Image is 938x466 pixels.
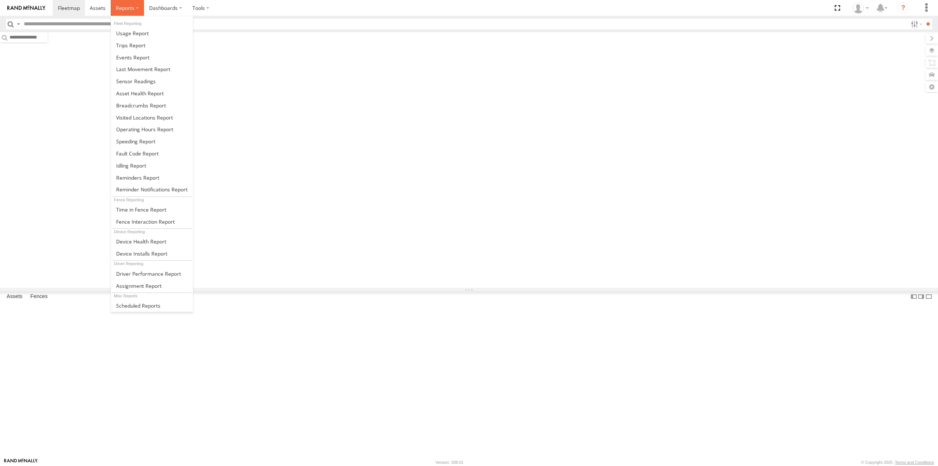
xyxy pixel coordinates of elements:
[4,459,38,466] a: Visit our Website
[111,159,193,172] a: Idling Report
[111,63,193,75] a: Last Movement Report
[111,123,193,135] a: Asset Operating Hours Report
[910,291,917,302] label: Dock Summary Table to the Left
[111,99,193,111] a: Breadcrumbs Report
[861,460,934,465] div: © Copyright 2025 -
[111,75,193,87] a: Sensor Readings
[111,184,193,196] a: Service Reminder Notifications Report
[111,268,193,280] a: Driver Performance Report
[850,3,871,14] div: Michael Hasan
[908,19,924,29] label: Search Filter Options
[897,2,909,14] i: ?
[917,291,925,302] label: Dock Summary Table to the Right
[111,203,193,216] a: Time in Fences Report
[111,172,193,184] a: Reminders Report
[111,27,193,39] a: Usage Report
[436,460,464,465] div: Version: 308.01
[111,235,193,247] a: Device Health Report
[111,216,193,228] a: Fence Interaction Report
[111,111,193,124] a: Visited Locations Report
[925,291,933,302] label: Hide Summary Table
[111,247,193,260] a: Device Installs Report
[3,292,26,302] label: Assets
[926,82,938,92] label: Map Settings
[111,87,193,99] a: Asset Health Report
[7,5,45,11] img: rand-logo.svg
[895,460,934,465] a: Terms and Conditions
[111,135,193,147] a: Fleet Speed Report
[111,147,193,159] a: Fault Code Report
[27,292,51,302] label: Fences
[15,19,21,29] label: Search Query
[111,280,193,292] a: Assignment Report
[111,51,193,63] a: Full Events Report
[111,300,193,312] a: Scheduled Reports
[111,39,193,51] a: Trips Report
